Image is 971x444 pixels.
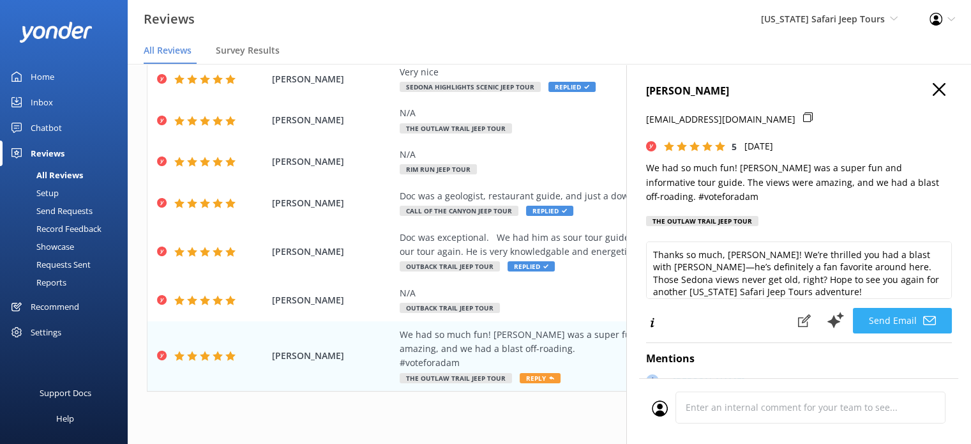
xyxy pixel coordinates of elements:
[31,64,54,89] div: Home
[400,286,865,300] div: N/A
[646,241,952,299] textarea: Thanks so much, [PERSON_NAME]! We’re thrilled you had a blast with [PERSON_NAME]—he’s definitely ...
[400,82,541,92] span: Sedona Highlights Scenic Jeep Tour
[8,220,102,238] div: Record Feedback
[666,374,745,392] a: [PERSON_NAME]
[646,83,952,100] h4: [PERSON_NAME]
[31,294,79,319] div: Recommend
[400,189,865,203] div: Doc was a geologist, restaurant guide, and just a downright nice guy.
[761,13,885,25] span: [US_STATE] Safari Jeep Tours
[400,106,865,120] div: N/A
[272,155,393,169] span: [PERSON_NAME]
[19,22,93,43] img: yonder-white-logo.png
[8,184,59,202] div: Setup
[673,374,745,388] p: [PERSON_NAME]
[400,373,512,383] span: The Outlaw Trail Jeep Tour
[400,328,865,371] div: We had so much fun! [PERSON_NAME] was a super fun and informative tour guide. The views were amaz...
[520,373,561,383] span: Reply
[272,113,393,127] span: [PERSON_NAME]
[272,349,393,363] span: [PERSON_NAME]
[646,374,659,387] div: A
[31,115,62,141] div: Chatbot
[8,166,83,184] div: All Reviews
[31,319,61,345] div: Settings
[272,293,393,307] span: [PERSON_NAME]
[400,164,477,174] span: Rim Run Jeep Tour
[8,256,91,273] div: Requests Sent
[31,89,53,115] div: Inbox
[548,82,596,92] span: Replied
[646,351,952,367] h4: Mentions
[526,206,573,216] span: Replied
[646,161,952,204] p: We had so much fun! [PERSON_NAME] was a super fun and informative tour guide. The views were amaz...
[144,9,195,29] h3: Reviews
[933,83,945,97] button: Close
[400,148,865,162] div: N/A
[272,245,393,259] span: [PERSON_NAME]
[400,261,500,272] span: Outback Trail Jeep Tour
[853,308,952,333] button: Send Email
[144,44,192,57] span: All Reviews
[8,202,93,220] div: Send Requests
[8,256,128,273] a: Requests Sent
[646,112,795,126] p: [EMAIL_ADDRESS][DOMAIN_NAME]
[8,220,128,238] a: Record Feedback
[8,273,128,291] a: Reports
[646,216,758,226] div: The Outlaw Trail Jeep Tour
[400,231,865,259] div: Doc was exceptional. We had him as sour tour guide [DATE] and were excited when we saw he was gui...
[8,184,128,202] a: Setup
[31,141,64,166] div: Reviews
[40,380,91,406] div: Support Docs
[8,166,128,184] a: All Reviews
[732,141,737,153] span: 5
[8,202,128,220] a: Send Requests
[216,44,280,57] span: Survey Results
[400,206,518,216] span: Call of the Canyon Jeep Tour
[8,238,128,256] a: Showcase
[400,65,865,79] div: Very nice
[8,273,66,291] div: Reports
[8,238,74,256] div: Showcase
[400,303,500,313] span: Outback Trail Jeep Tour
[652,401,668,417] img: user_profile.svg
[56,406,74,431] div: Help
[272,72,393,86] span: [PERSON_NAME]
[400,123,512,134] span: The Outlaw Trail Jeep Tour
[272,196,393,210] span: [PERSON_NAME]
[744,139,773,153] p: [DATE]
[508,261,555,272] span: Replied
